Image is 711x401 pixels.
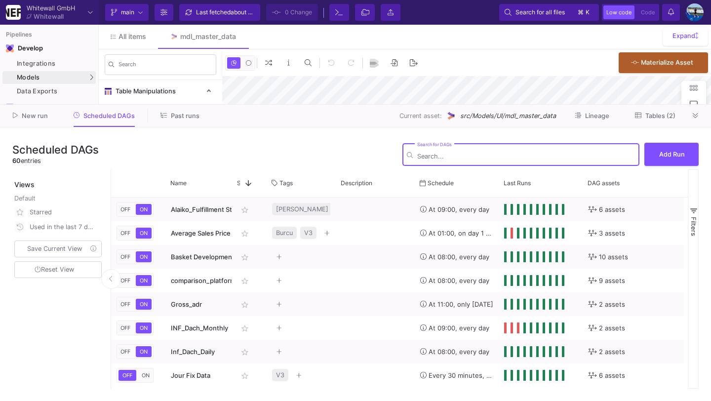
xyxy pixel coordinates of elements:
div: Views [12,169,106,190]
button: ON [136,275,152,286]
span: All items [118,33,146,40]
button: ON [136,228,152,239]
button: New run [1,108,60,123]
span: Alaiko_Fulfillment Status [171,205,245,213]
span: about 4 hours ago [231,8,280,16]
mat-icon: star_border [239,299,251,311]
div: Table Manipulations [99,102,222,263]
a: Data Exports [2,85,96,98]
a: Integrations [2,57,96,70]
span: OFF [118,301,132,308]
button: Code [638,5,658,19]
span: 10 assets [599,245,628,269]
span: Past runs [171,112,199,120]
a: Navigation iconLineage [2,100,96,116]
span: Low code [606,9,632,16]
button: Lineage [563,108,621,123]
div: Every 30 minutes, every hour, every day [420,364,493,387]
span: ON [140,372,152,379]
span: Schedule [428,179,454,187]
mat-icon: star_border [239,322,251,334]
button: Low code [603,5,634,19]
span: ON [138,277,150,284]
button: ON [136,251,152,262]
span: Last Runs [504,179,531,187]
span: Materialize Asset [641,59,693,66]
span: ⌘ [578,6,584,18]
span: k [586,6,590,18]
div: mdl_master_data [180,33,236,40]
mat-expansion-panel-header: Navigation iconDevelop [2,40,96,56]
button: OFF [118,204,132,215]
span: src/Models/UI/mdl_master_data [460,111,556,120]
mat-icon: star_border [239,275,251,287]
span: Add Run [659,151,685,158]
div: entries [12,156,99,165]
button: ON [136,322,152,333]
button: Last fetchedabout 4 hours ago [179,4,260,21]
div: Used in the last 7 days [30,220,96,235]
span: Reset View [35,266,74,273]
img: Tab icon [170,33,178,41]
span: OFF [118,206,132,213]
button: OFF [118,346,132,357]
button: ON [136,299,152,310]
button: OFF [118,228,132,239]
span: Code [641,9,655,16]
span: Save Current View [27,245,82,252]
span: Average Sales Price [171,229,231,237]
img: AEdFTp4_RXFoBzJxSaYPMZp7Iyigz82078j9C0hFtL5t=s96-c [686,3,704,21]
button: ON [140,370,152,381]
span: ON [138,348,150,355]
div: At 11:00, only [DATE] [420,293,493,316]
input: Search [118,63,212,70]
span: [PERSON_NAME] [276,198,328,221]
span: Models [17,74,40,81]
button: ON [136,346,152,357]
div: At 01:00, on day 1 of the month [420,222,493,245]
img: UI Model [446,111,456,121]
button: ON [136,204,152,215]
mat-icon: star_border [239,370,251,382]
button: OFF [118,251,132,262]
button: Materialize Asset [619,52,708,73]
span: New run [22,112,48,120]
button: Past runs [149,108,211,123]
mat-icon: star_border [239,228,251,240]
button: OFF [118,370,136,381]
span: ON [138,301,150,308]
button: Search for all files⌘k [499,4,599,21]
span: 3 assets [599,222,625,245]
span: OFF [118,230,132,237]
div: At 08:00, every day [420,245,493,269]
span: 2 assets [599,340,625,363]
span: main [121,5,134,20]
div: Whitewall GmbH [27,5,75,11]
span: Scheduled DAGs [83,112,135,120]
span: 6 assets [599,198,625,221]
div: At 08:00, every day [420,340,493,363]
div: Integrations [17,60,93,68]
div: At 09:00, every day [420,317,493,340]
span: OFF [120,372,134,379]
button: Add Run [644,143,699,166]
div: Develop [18,44,33,52]
span: 60 [12,157,21,164]
div: At 08:00, every day [420,269,493,292]
span: ON [138,253,150,260]
div: Default [14,194,104,205]
button: Reset View [14,261,102,279]
input: Search... [417,153,635,160]
div: Data Exports [17,87,93,95]
span: 2 assets [599,317,625,340]
span: OFF [118,348,132,355]
span: V3 [276,363,284,387]
button: OFF [118,322,132,333]
span: 9 assets [599,269,625,292]
span: Tables (2) [645,112,675,120]
span: Gross_adr [171,300,202,308]
span: Lineage [585,112,609,120]
mat-icon: star_border [239,204,251,216]
mat-expansion-panel-header: Table Manipulations [99,80,222,102]
span: Tags [279,179,293,187]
